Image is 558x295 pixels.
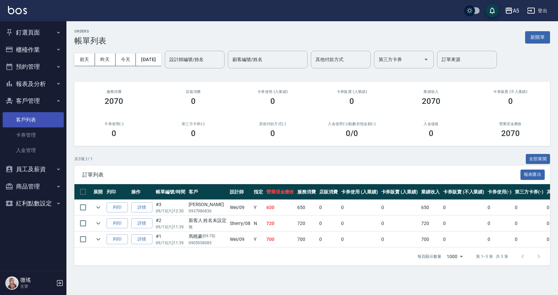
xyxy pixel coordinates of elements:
[154,232,187,247] td: #1
[189,224,227,230] p: 無
[241,122,304,126] h2: 其他付款方式(-)
[513,200,545,215] td: 0
[486,184,513,200] th: 卡券使用(-)
[400,90,463,94] h2: 業績收入
[296,200,318,215] td: 650
[421,54,431,65] button: Open
[320,90,384,94] h2: 卡券販賣 (入業績)
[105,184,130,200] th: 列印
[189,240,227,246] p: 0905558085
[156,240,185,246] p: 09/13 (六) 11:39
[252,216,265,231] td: N
[339,200,380,215] td: 0
[270,129,275,138] h3: 0
[429,129,433,138] h3: 0
[203,233,216,240] p: (09-78)
[265,232,296,247] td: 700
[419,184,441,200] th: 業績收入
[154,200,187,215] td: #3
[444,248,465,265] div: 1000
[3,24,64,41] button: 釘選頁面
[93,234,103,244] button: expand row
[419,200,441,215] td: 650
[265,200,296,215] td: 650
[189,217,227,224] div: 新客人 姓名未設定
[131,234,152,245] a: 詳情
[265,216,296,231] td: 720
[318,216,339,231] td: 0
[191,97,196,106] h3: 0
[479,122,542,126] h2: 營業現金應收
[520,170,545,180] button: 報表匯出
[74,53,95,66] button: 前天
[3,178,64,195] button: 商品管理
[241,90,304,94] h2: 卡券使用 (入業績)
[400,122,463,126] h2: 入金儲值
[3,195,64,212] button: 紅利點數設定
[154,184,187,200] th: 帳單編號/時間
[20,277,54,283] h5: 微瑤
[296,216,318,231] td: 720
[513,7,519,15] div: A5
[154,216,187,231] td: #2
[501,129,520,138] h3: 2070
[486,200,513,215] td: 0
[252,232,265,247] td: Y
[441,184,486,200] th: 卡券販賣 (不入業績)
[3,41,64,58] button: 櫃檯作業
[156,208,185,214] p: 09/13 (六) 12:30
[380,184,420,200] th: 卡券販賣 (入業績)
[525,31,550,43] button: 新開單
[320,122,384,126] h2: 入金使用(-) /點數折抵金額(-)
[191,129,196,138] h3: 0
[346,129,358,138] h3: 0 /0
[95,53,116,66] button: 昨天
[252,200,265,215] td: Y
[3,143,64,158] a: 入金管理
[441,232,486,247] td: 0
[162,90,225,94] h2: 店販消費
[252,184,265,200] th: 指定
[74,29,106,34] h2: ORDERS
[107,234,128,245] button: 列印
[156,224,185,230] p: 09/13 (六) 11:39
[189,208,227,214] p: 0937986836
[107,218,128,229] button: 列印
[8,6,27,14] img: Logo
[136,53,161,66] button: [DATE]
[318,232,339,247] td: 0
[419,216,441,231] td: 720
[228,200,252,215] td: Wei /09
[349,97,354,106] h3: 0
[318,184,339,200] th: 店販消費
[82,90,146,94] h3: 服務消費
[3,75,64,93] button: 報表及分析
[339,184,380,200] th: 卡券使用 (入業績)
[130,184,154,200] th: 操作
[339,216,380,231] td: 0
[296,184,318,200] th: 服務消費
[525,34,550,40] a: 新開單
[380,232,420,247] td: 0
[3,58,64,75] button: 預約管理
[105,97,123,106] h3: 2070
[524,5,550,17] button: 登出
[476,254,508,259] p: 第 1–3 筆 共 3 筆
[93,202,103,212] button: expand row
[380,216,420,231] td: 0
[486,4,499,17] button: save
[479,90,542,94] h2: 卡券販賣 (不入業績)
[131,202,152,213] a: 詳情
[92,184,105,200] th: 展開
[5,276,19,290] img: Person
[520,171,545,178] a: 報表匯出
[74,156,93,162] p: 共 3 筆, 1 / 1
[270,97,275,106] h3: 0
[513,232,545,247] td: 0
[419,232,441,247] td: 700
[82,122,146,126] h2: 卡券使用(-)
[3,127,64,143] a: 卡券管理
[189,201,227,208] div: [PERSON_NAME]
[3,112,64,127] a: 客戶列表
[418,254,441,259] p: 每頁顯示數量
